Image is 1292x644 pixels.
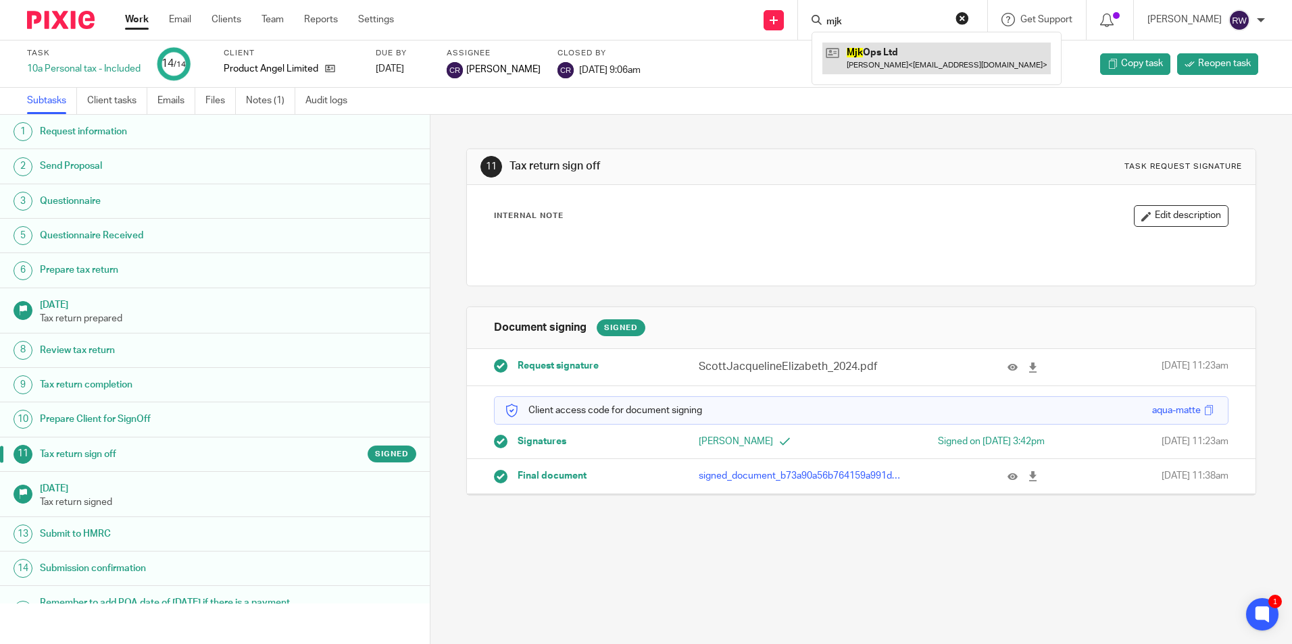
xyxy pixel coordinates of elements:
[40,312,417,325] p: Tax return prepared
[40,479,417,495] h1: [DATE]
[557,62,574,78] img: svg%3E
[27,48,141,59] label: Task
[14,261,32,280] div: 6
[518,469,587,483] span: Final document
[1162,469,1228,483] span: [DATE] 11:38am
[1162,359,1228,375] span: [DATE] 11:23am
[27,88,77,114] a: Subtasks
[1177,53,1258,75] a: Reopen task
[699,435,861,448] p: [PERSON_NAME]
[212,13,241,26] a: Clients
[699,469,902,483] p: signed_document_b73a90a56b764159a991d234f08c8fe3.pdf
[466,63,541,76] span: [PERSON_NAME]
[224,48,359,59] label: Client
[40,122,291,142] h1: Request information
[1100,53,1170,75] a: Copy task
[305,88,357,114] a: Audit logs
[494,211,564,221] p: Internal Note
[40,495,417,509] p: Tax return signed
[14,226,32,245] div: 5
[376,48,430,59] label: Due by
[518,359,599,373] span: Request signature
[597,319,645,336] div: Signed
[14,559,32,578] div: 14
[505,404,702,417] p: Client access code for document signing
[205,88,236,114] a: Files
[480,156,502,178] div: 11
[40,340,291,360] h1: Review tax return
[579,65,641,74] span: [DATE] 9:06am
[40,295,417,312] h1: [DATE]
[358,13,394,26] a: Settings
[40,156,291,176] h1: Send Proposal
[40,558,291,579] h1: Submission confirmation
[14,341,32,360] div: 8
[40,225,291,246] h1: Questionnaire Received
[1124,161,1242,172] div: Task request signature
[40,524,291,544] h1: Submit to HMRC
[27,62,141,76] div: 10a Personal tax - Included
[125,13,149,26] a: Work
[375,448,409,460] span: Signed
[40,191,291,211] h1: Questionnaire
[14,525,32,543] div: 13
[40,409,291,429] h1: Prepare Client for SignOff
[494,321,587,335] h1: Document signing
[1198,57,1251,70] span: Reopen task
[518,435,566,448] span: Signatures
[304,13,338,26] a: Reports
[27,11,95,29] img: Pixie
[40,260,291,280] h1: Prepare tax return
[825,16,947,28] input: Search
[40,444,291,464] h1: Tax return sign off
[447,48,541,59] label: Assignee
[246,88,295,114] a: Notes (1)
[557,48,641,59] label: Closed by
[1162,435,1228,448] span: [DATE] 11:23am
[14,192,32,211] div: 3
[14,445,32,464] div: 11
[157,88,195,114] a: Emails
[699,359,902,375] p: ScottJacquelineElizabeth_2024.pdf
[1147,13,1222,26] p: [PERSON_NAME]
[1228,9,1250,31] img: svg%3E
[955,11,969,25] button: Clear
[14,157,32,176] div: 2
[169,13,191,26] a: Email
[1268,595,1282,608] div: 1
[87,88,147,114] a: Client tasks
[40,593,291,627] h1: Remember to add POA date of [DATE] if there is a payment on account due
[14,375,32,394] div: 9
[174,61,186,68] small: /14
[1020,15,1072,24] span: Get Support
[883,435,1045,448] div: Signed on [DATE] 3:42pm
[40,375,291,395] h1: Tax return completion
[510,159,890,173] h1: Tax return sign off
[1152,404,1201,417] div: aqua-matte
[262,13,284,26] a: Team
[161,56,186,72] div: 14
[1134,205,1228,227] button: Edit description
[14,122,32,141] div: 1
[224,62,318,76] p: Product Angel Limited
[14,410,32,429] div: 10
[14,601,32,620] div: 15
[447,62,463,78] img: svg%3E
[376,62,430,76] div: [DATE]
[1121,57,1163,70] span: Copy task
